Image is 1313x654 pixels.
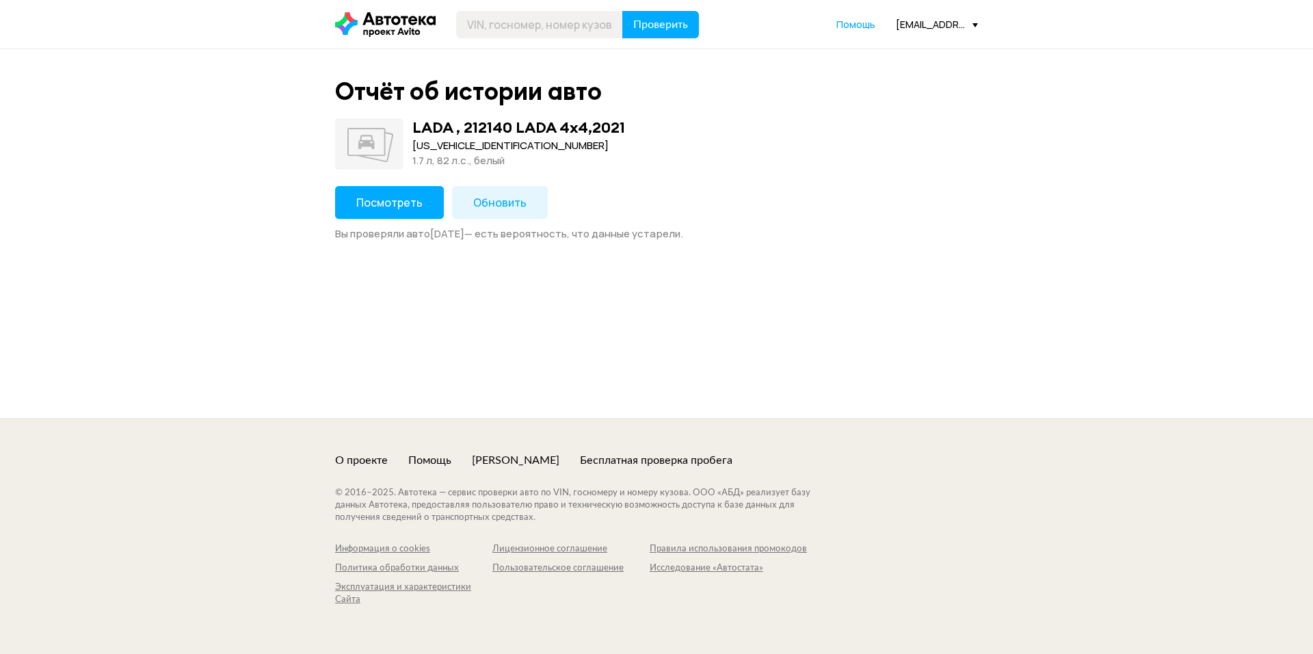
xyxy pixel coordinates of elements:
a: Исследование «Автостата» [650,562,807,575]
a: Помощь [836,18,875,31]
div: © 2016– 2025 . Автотека — сервис проверки авто по VIN, госномеру и номеру кузова. ООО «АБД» реали... [335,487,838,524]
div: LADA , 212140 LADA 4x4 , 2021 [412,118,625,136]
a: Информация о cookies [335,543,492,555]
span: Посмотреть [356,195,423,210]
button: Посмотреть [335,186,444,219]
a: Лицензионное соглашение [492,543,650,555]
div: [EMAIL_ADDRESS][DOMAIN_NAME] [896,18,978,31]
div: 1.7 л, 82 л.c., белый [412,153,625,168]
a: Правила использования промокодов [650,543,807,555]
a: [PERSON_NAME] [472,453,559,468]
input: VIN, госномер, номер кузова [456,11,623,38]
a: Эксплуатация и характеристики Сайта [335,581,492,606]
div: [US_VEHICLE_IDENTIFICATION_NUMBER] [412,138,625,153]
div: Отчёт об истории авто [335,77,602,106]
div: Вы проверяли авто [DATE] — есть вероятность, что данные устарели. [335,227,978,241]
a: Политика обработки данных [335,562,492,575]
a: Бесплатная проверка пробега [580,453,732,468]
a: Помощь [408,453,451,468]
span: Проверить [633,19,688,30]
span: Обновить [473,195,527,210]
button: Обновить [452,186,548,219]
a: О проекте [335,453,388,468]
a: Пользовательское соглашение [492,562,650,575]
button: Проверить [622,11,699,38]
